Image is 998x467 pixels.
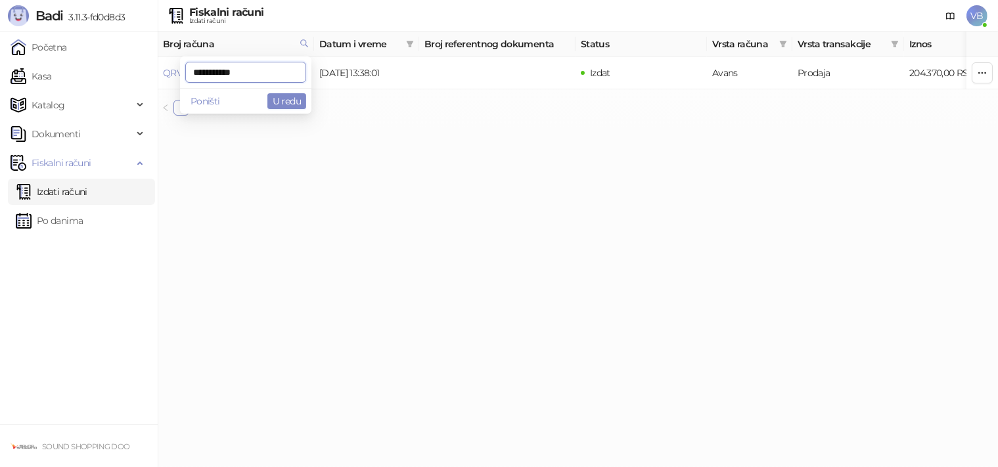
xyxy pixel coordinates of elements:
[11,63,51,89] a: Kasa
[158,100,173,116] li: Prethodna strana
[16,179,87,205] a: Izdati računi
[32,150,91,176] span: Fiskalni računi
[798,37,886,51] span: Vrsta transakcije
[8,5,29,26] img: Logo
[11,34,67,60] a: Početna
[189,18,263,24] div: Izdati računi
[16,208,83,234] a: Po danima
[32,92,65,118] span: Katalog
[792,57,904,89] td: Prodaja
[32,121,80,147] span: Dokumenti
[319,37,401,51] span: Datum i vreme
[792,32,904,57] th: Vrsta transakcije
[42,442,129,451] small: SOUND SHOPPING DOO
[185,93,225,109] button: Poništi
[576,32,707,57] th: Status
[904,57,996,89] td: 204.370,00 RSD
[163,67,277,79] a: QRVHFJN4-GESE6HO0-60
[707,32,792,57] th: Vrsta računa
[174,100,189,115] a: 1
[940,5,961,26] a: Dokumentacija
[267,93,306,109] button: U redu
[707,57,792,89] td: Avans
[406,40,414,48] span: filter
[158,32,314,57] th: Broj računa
[590,67,610,79] span: Izdat
[909,37,978,51] span: Iznos
[158,100,173,116] button: left
[189,7,263,18] div: Fiskalni računi
[966,5,987,26] span: VB
[419,32,576,57] th: Broj referentnog dokumenta
[712,37,774,51] span: Vrsta računa
[63,11,125,23] span: 3.11.3-fd0d8d3
[779,40,787,48] span: filter
[162,104,170,112] span: left
[314,57,419,89] td: [DATE] 13:38:01
[777,34,790,54] span: filter
[891,40,899,48] span: filter
[173,100,189,116] li: 1
[888,34,901,54] span: filter
[35,8,63,24] span: Badi
[163,37,294,51] span: Broj računa
[11,433,37,459] img: 64x64-companyLogo-e7a8445e-e0d6-44f4-afaa-b464db374048.png
[403,34,417,54] span: filter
